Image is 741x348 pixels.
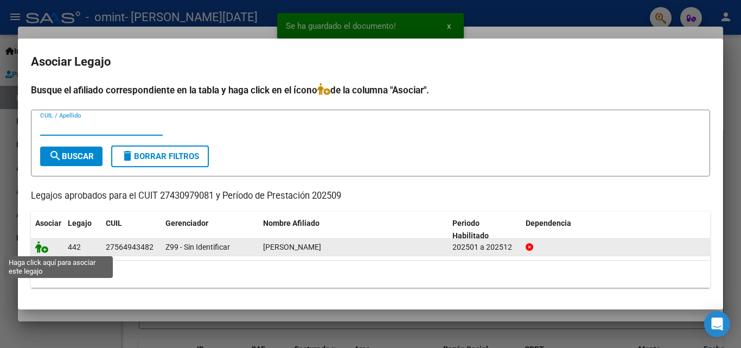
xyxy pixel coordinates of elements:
[161,212,259,248] datatable-header-cell: Gerenciador
[448,212,521,248] datatable-header-cell: Periodo Habilitado
[35,219,61,227] span: Asociar
[31,189,710,203] p: Legajos aprobados para el CUIT 27430979081 y Período de Prestación 202509
[68,243,81,251] span: 442
[263,219,320,227] span: Nombre Afiliado
[31,52,710,72] h2: Asociar Legajo
[521,212,711,248] datatable-header-cell: Dependencia
[452,219,489,240] span: Periodo Habilitado
[106,241,154,254] div: 27564943482
[49,151,94,161] span: Buscar
[704,311,730,337] div: Open Intercom Messenger
[40,147,103,166] button: Buscar
[111,145,209,167] button: Borrar Filtros
[31,212,63,248] datatable-header-cell: Asociar
[31,83,710,97] h4: Busque el afiliado correspondiente en la tabla y haga click en el ícono de la columna "Asociar".
[63,212,101,248] datatable-header-cell: Legajo
[165,243,230,251] span: Z99 - Sin Identificar
[452,241,517,254] div: 202501 a 202512
[121,149,134,162] mat-icon: delete
[68,219,92,227] span: Legajo
[31,261,710,288] div: 1 registros
[101,212,161,248] datatable-header-cell: CUIL
[259,212,448,248] datatable-header-cell: Nombre Afiliado
[106,219,122,227] span: CUIL
[263,243,321,251] span: PERALTA SOSA JUANA
[165,219,208,227] span: Gerenciador
[121,151,199,161] span: Borrar Filtros
[49,149,62,162] mat-icon: search
[526,219,571,227] span: Dependencia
